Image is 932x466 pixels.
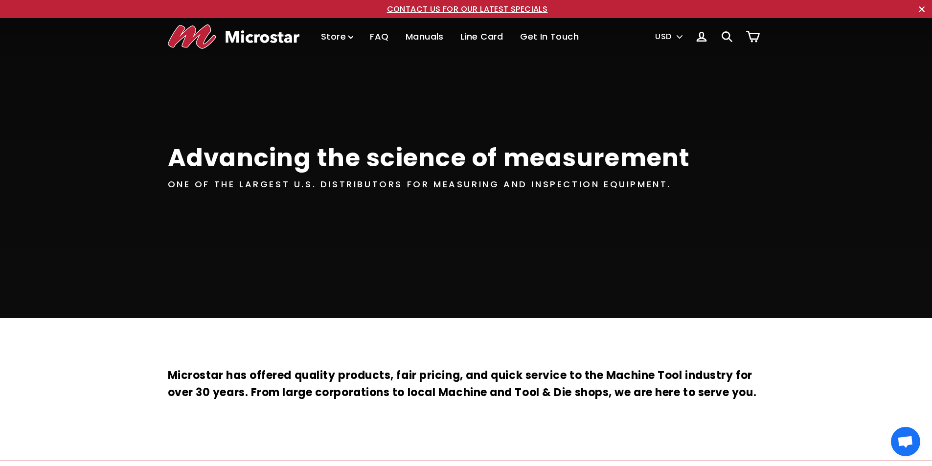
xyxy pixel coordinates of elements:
div: One of the largest U.S. distributors for measuring and inspection equipment. [168,178,672,192]
a: Line Card [453,22,511,51]
a: Store [314,22,361,51]
a: CONTACT US FOR OUR LATEST SPECIALS [387,3,548,15]
ul: Primary [314,22,586,51]
h3: Microstar has offered quality products, fair pricing, and quick service to the Machine Tool indus... [168,367,765,401]
a: Manuals [398,22,451,51]
a: FAQ [363,22,396,51]
img: Microstar Electronics [168,24,299,49]
a: Get In Touch [513,22,586,51]
div: Открытый чат [891,427,920,456]
div: Advancing the science of measurement [168,141,690,175]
